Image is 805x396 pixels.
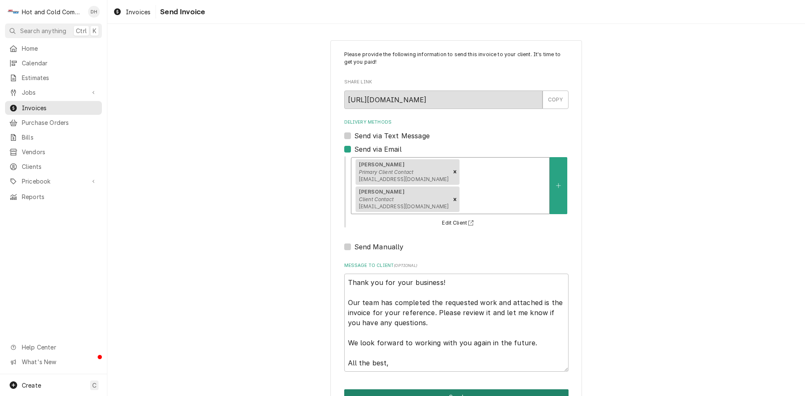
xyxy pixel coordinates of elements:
[344,119,569,126] label: Delivery Methods
[22,382,41,389] span: Create
[22,148,98,156] span: Vendors
[5,116,102,129] a: Purchase Orders
[354,131,430,141] label: Send via Text Message
[22,343,97,352] span: Help Center
[344,51,569,372] div: Invoice Send Form
[359,176,449,182] span: [EMAIL_ADDRESS][DOMAIN_NAME]
[22,357,97,366] span: What's New
[22,133,98,142] span: Bills
[5,145,102,159] a: Vendors
[5,174,102,188] a: Go to Pricebook
[344,79,569,109] div: Share Link
[22,118,98,127] span: Purchase Orders
[5,41,102,55] a: Home
[359,196,394,202] em: Client Contact
[22,177,85,186] span: Pricebook
[344,262,569,269] label: Message to Client
[20,26,66,35] span: Search anything
[5,355,102,369] a: Go to What's New
[110,5,154,19] a: Invoices
[22,88,85,97] span: Jobs
[5,23,102,38] button: Search anythingCtrlK
[441,218,477,228] button: Edit Client
[5,85,102,99] a: Go to Jobs
[88,6,100,18] div: DH
[88,6,100,18] div: Daryl Harris's Avatar
[344,274,569,372] textarea: Thank you for your business! Our team has completed the requested work and attached is the invoic...
[556,183,561,189] svg: Create New Contact
[8,6,19,18] div: H
[8,6,19,18] div: Hot and Cold Commercial Kitchens, Inc.'s Avatar
[450,186,460,212] div: Remove [object Object]
[344,119,569,252] div: Delivery Methods
[5,71,102,85] a: Estimates
[344,79,569,85] label: Share Link
[5,101,102,115] a: Invoices
[126,8,151,16] span: Invoices
[22,162,98,171] span: Clients
[359,169,414,175] em: Primary Client Contact
[359,203,449,210] span: [EMAIL_ADDRESS][DOMAIN_NAME]
[450,159,460,185] div: Remove [object Object]
[5,56,102,70] a: Calendar
[354,242,404,252] label: Send Manually
[550,157,567,214] button: Create New Contact
[76,26,87,35] span: Ctrl
[22,73,98,82] span: Estimates
[92,381,96,390] span: C
[543,91,569,109] button: COPY
[22,104,98,112] span: Invoices
[359,189,405,195] strong: [PERSON_NAME]
[22,192,98,201] span: Reports
[354,144,402,154] label: Send via Email
[5,130,102,144] a: Bills
[22,8,83,16] div: Hot and Cold Commercial Kitchens, Inc.
[22,44,98,53] span: Home
[5,190,102,204] a: Reports
[359,161,405,168] strong: [PERSON_NAME]
[158,6,205,18] span: Send Invoice
[5,340,102,354] a: Go to Help Center
[344,262,569,372] div: Message to Client
[22,59,98,67] span: Calendar
[394,263,417,268] span: ( optional )
[93,26,96,35] span: K
[5,160,102,173] a: Clients
[344,51,569,66] p: Please provide the following information to send this invoice to your client. It's time to get yo...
